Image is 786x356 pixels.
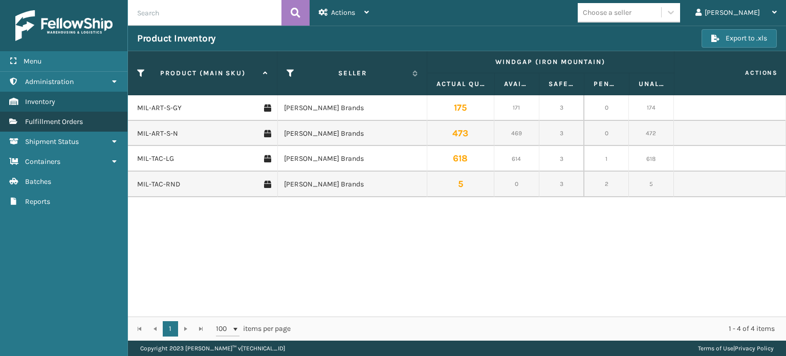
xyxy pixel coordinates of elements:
[163,321,178,337] a: 1
[583,7,631,18] div: Choose a seller
[137,103,182,113] a: MIL-ART-S-GY
[698,341,774,356] div: |
[148,69,258,78] label: Product (MAIN SKU)
[639,79,665,89] label: Unallocated
[427,95,495,121] td: 175
[427,172,495,197] td: 5
[15,10,113,41] img: logo
[539,146,584,172] td: 3
[277,172,427,197] td: [PERSON_NAME] Brands
[427,121,495,146] td: 473
[305,324,775,334] div: 1 - 4 of 4 items
[539,121,584,146] td: 3
[584,146,629,172] td: 1
[629,172,674,197] td: 5
[702,29,777,48] button: Export to .xls
[494,146,539,172] td: 614
[25,117,83,126] span: Fulfillment Orders
[436,79,485,89] label: Actual Quantity
[24,57,41,66] span: Menu
[594,79,620,89] label: Pending
[427,146,495,172] td: 618
[494,121,539,146] td: 469
[629,146,674,172] td: 618
[25,77,74,86] span: Administration
[277,121,427,146] td: [PERSON_NAME] Brands
[137,129,178,139] a: MIL-ART-S-N
[137,32,216,45] h3: Product Inventory
[539,172,584,197] td: 3
[584,95,629,121] td: 0
[735,345,774,352] a: Privacy Policy
[277,146,427,172] td: [PERSON_NAME] Brands
[25,137,79,146] span: Shipment Status
[137,154,174,164] a: MIL-TAC-LG
[698,345,733,352] a: Terms of Use
[549,79,575,89] label: Safety
[584,172,629,197] td: 2
[436,57,665,67] label: WindGap (Iron Mountain)
[494,172,539,197] td: 0
[277,95,427,121] td: [PERSON_NAME] Brands
[494,95,539,121] td: 171
[25,177,51,186] span: Batches
[25,197,50,206] span: Reports
[298,69,407,78] label: Seller
[584,121,629,146] td: 0
[25,97,55,106] span: Inventory
[137,179,180,190] a: MIL-TAC-RND
[539,95,584,121] td: 3
[629,95,674,121] td: 174
[140,341,285,356] p: Copyright 2023 [PERSON_NAME]™ v [TECHNICAL_ID]
[216,321,291,337] span: items per page
[25,157,60,166] span: Containers
[629,121,674,146] td: 472
[216,324,231,334] span: 100
[331,8,355,17] span: Actions
[504,79,530,89] label: Available
[678,65,784,81] span: Actions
